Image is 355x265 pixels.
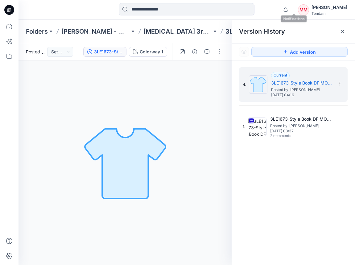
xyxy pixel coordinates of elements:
span: 4. [243,82,246,87]
span: 2 comments [270,134,313,139]
img: No Outline [82,120,168,206]
a: Folders [26,27,48,36]
span: [DATE] 03:37 [270,129,332,133]
p: 3LE1673-Style Book DF MOOD PJ FR [225,27,294,36]
h5: 3LE1673-Style Book DF MOOD PJ FR [271,79,333,87]
img: 3LE1673-Style Book DF MOOD PJ FR [249,75,267,94]
div: Colorway 1 [140,48,163,55]
span: Posted by: Azizur Rahman Tipu [270,123,332,129]
span: Posted by: Azizur Rahman Tipu [271,87,333,93]
button: 3LE1673-Style Book DF MOOD PJ FR [83,47,126,57]
a: [PERSON_NAME] - Women'Secret [61,27,130,36]
div: MM [298,4,309,15]
span: 1. [243,124,246,130]
button: Show Hidden Versions [239,47,249,57]
button: Close [340,29,345,34]
div: 3LE1673-Style Book DF MOOD PJ FR [94,48,122,55]
button: Add version [251,47,348,57]
h5: 3LE1673-Style Book DF MOOD PJ FR [270,115,332,123]
button: Colorway 1 [129,47,167,57]
span: Posted [DATE] 04:16 by [26,48,47,55]
img: 3LE1673-Style Book DF MOOD PJ FR [248,118,266,136]
button: Details [190,47,200,57]
span: Current [274,73,287,77]
div: [PERSON_NAME] [312,4,347,11]
span: [DATE] 04:16 [271,93,333,97]
span: Version History [239,28,285,35]
div: Tendam [312,11,347,16]
a: [MEDICAL_DATA] 3rd ROUND [143,27,212,36]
